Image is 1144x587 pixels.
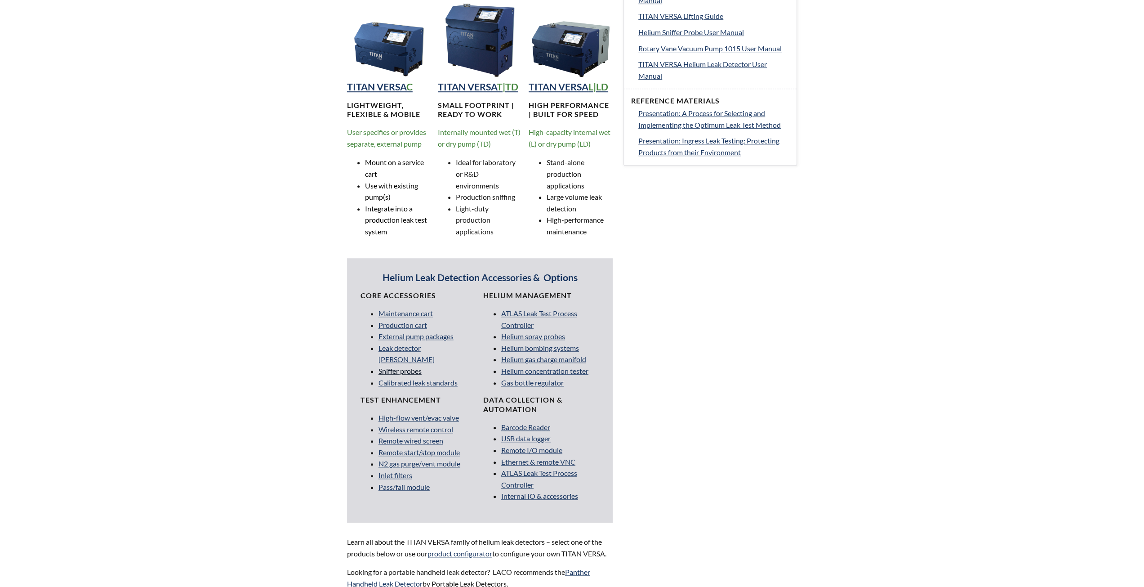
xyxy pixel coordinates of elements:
[378,459,460,468] a: N2 gas purge/vent module
[638,28,744,36] span: Helium Sniffer Probe User Manual
[529,101,613,120] h4: High performance | Built for speed
[378,483,430,491] a: Pass/fail module
[588,81,608,93] strong: L|LD
[378,321,427,329] a: Production cart
[501,446,562,454] a: Remote I/O module
[427,549,492,558] a: product configurator
[378,344,435,364] a: Leak detector [PERSON_NAME]
[361,291,476,300] h4: Core Accessories
[347,101,431,120] h4: Lightweight, Flexible & MOBILE
[347,81,406,93] strong: TITAN VERSA
[638,135,789,158] a: Presentation: Ingress Leak Testing: Protecting Products from their Environment
[378,413,459,422] a: High-flow vent/evac valve
[501,378,564,387] a: Gas bottle regulator
[638,109,781,129] span: Presentation: A Process for Selecting and Implementing the Optimum Leak Test Method
[638,10,789,22] a: TITAN VERSA Lifting Guide
[501,344,579,352] a: Helium bombing systems
[438,101,522,120] h4: Small footprint | Ready to work
[529,81,608,93] a: TITAN VERSAL|LD
[347,81,413,93] a: TITAN VERSAC
[501,457,575,466] a: Ethernet & remote VNC
[638,136,779,157] span: Presentation: Ingress Leak Testing: Protecting Products from their Environment
[378,448,460,457] a: Remote start/stop module
[365,181,418,202] span: Use with existing pump(s)
[456,203,522,237] li: Light-duty production applications
[365,204,427,236] span: Integrate into a production leak test system
[529,128,610,148] span: High-capacity internal wet (L) or dry pump (LD)
[378,309,433,318] a: Maintenance cart
[365,158,424,178] span: Mount on a service cart
[347,128,426,148] span: User specifies or provides separate, external pump
[382,272,577,283] strong: Helium Leak Detection Accessories & Options
[438,128,521,148] span: Internally mounted wet (T) or dry pump (TD)
[501,469,577,489] a: ATLAS Leak Test Process Controller
[483,291,599,300] h4: Helium Management
[631,96,789,106] h4: Reference Materials
[638,58,789,81] a: TITAN VERSA Helium Leak Detector User Manual
[547,214,613,237] li: High-performance maintenance
[497,81,518,93] strong: T|TD
[638,12,723,20] span: TITAN VERSA Lifting Guide
[638,43,789,54] a: Rotary Vane Vacuum Pump 1015 User Manual
[378,471,412,479] a: Inlet filters
[547,157,613,191] li: Stand-alone production applications
[501,332,565,341] a: Helium spray probes
[529,81,588,93] strong: TITAN VERSA
[378,378,458,387] a: Calibrated leak standards
[638,108,789,130] a: Presentation: A Process for Selecting and Implementing the Optimum Leak Test Method
[378,436,443,445] a: Remote wired screen
[438,81,497,93] strong: TITAN VERSA
[406,81,413,93] strong: C
[483,395,599,414] h4: Data Collection & Automation
[361,395,476,405] h4: Test Enhancement
[456,157,522,191] li: Ideal for laboratory or R&D environments
[501,434,551,443] a: USB data logger
[638,60,767,80] span: TITAN VERSA Helium Leak Detector User Manual
[547,191,613,214] li: Large volume leak detection
[378,332,454,341] a: External pump packages
[501,423,550,431] a: Barcode Reader
[378,367,422,375] a: Sniffer probes
[347,536,613,559] p: Learn all about the TITAN VERSA family of helium leak detectors – select one of the products belo...
[456,191,522,203] li: Production sniffing
[501,367,588,375] a: Helium concentration tester
[438,81,518,93] a: TITAN VERSAT|TD
[501,492,578,500] a: Internal IO & accessories
[501,309,577,329] a: ATLAS Leak Test Process Controller
[638,44,782,53] span: Rotary Vane Vacuum Pump 1015 User Manual
[501,355,586,363] a: Helium gas charge manifold
[378,425,453,434] a: Wireless remote control
[638,27,789,38] a: Helium Sniffer Probe User Manual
